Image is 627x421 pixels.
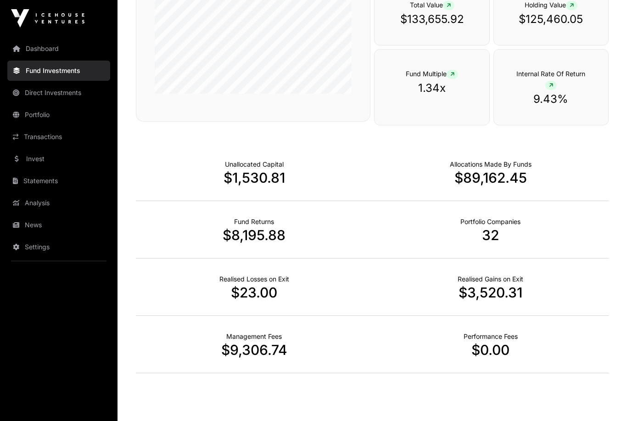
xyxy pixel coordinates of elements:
p: $3,520.31 [372,284,609,301]
a: Invest [7,149,110,169]
a: Transactions [7,127,110,147]
span: Fund Multiple [406,70,458,78]
p: 1.34x [393,81,470,95]
span: Total Value [410,1,454,9]
a: Dashboard [7,39,110,59]
p: 32 [372,227,609,243]
p: $89,162.45 [372,169,609,186]
p: Net Realised on Negative Exits [219,275,289,284]
a: Fund Investments [7,61,110,81]
a: Settings [7,237,110,257]
p: $23.00 [136,284,372,301]
a: Analysis [7,193,110,213]
p: $8,195.88 [136,227,372,243]
span: Holding Value [525,1,577,9]
p: Capital Deployed Into Companies [450,160,532,169]
p: Fund Management Fees incurred to date [226,332,282,341]
a: Statements [7,171,110,191]
p: $1,530.81 [136,169,372,186]
p: Realised Returns from Funds [234,217,274,226]
img: Icehouse Ventures Logo [11,9,84,28]
span: Internal Rate Of Return [516,70,585,89]
p: Cash not yet allocated [225,160,284,169]
p: 9.43% [512,92,590,107]
p: Net Realised on Positive Exits [458,275,523,284]
p: $125,460.05 [512,12,590,27]
a: Portfolio [7,105,110,125]
a: News [7,215,110,235]
p: $133,655.92 [393,12,470,27]
p: Number of Companies Deployed Into [460,217,521,226]
p: $9,306.74 [136,342,372,358]
iframe: Chat Widget [581,377,627,421]
p: Fund Performance Fees (Carry) incurred to date [464,332,518,341]
a: Direct Investments [7,83,110,103]
p: $0.00 [372,342,609,358]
